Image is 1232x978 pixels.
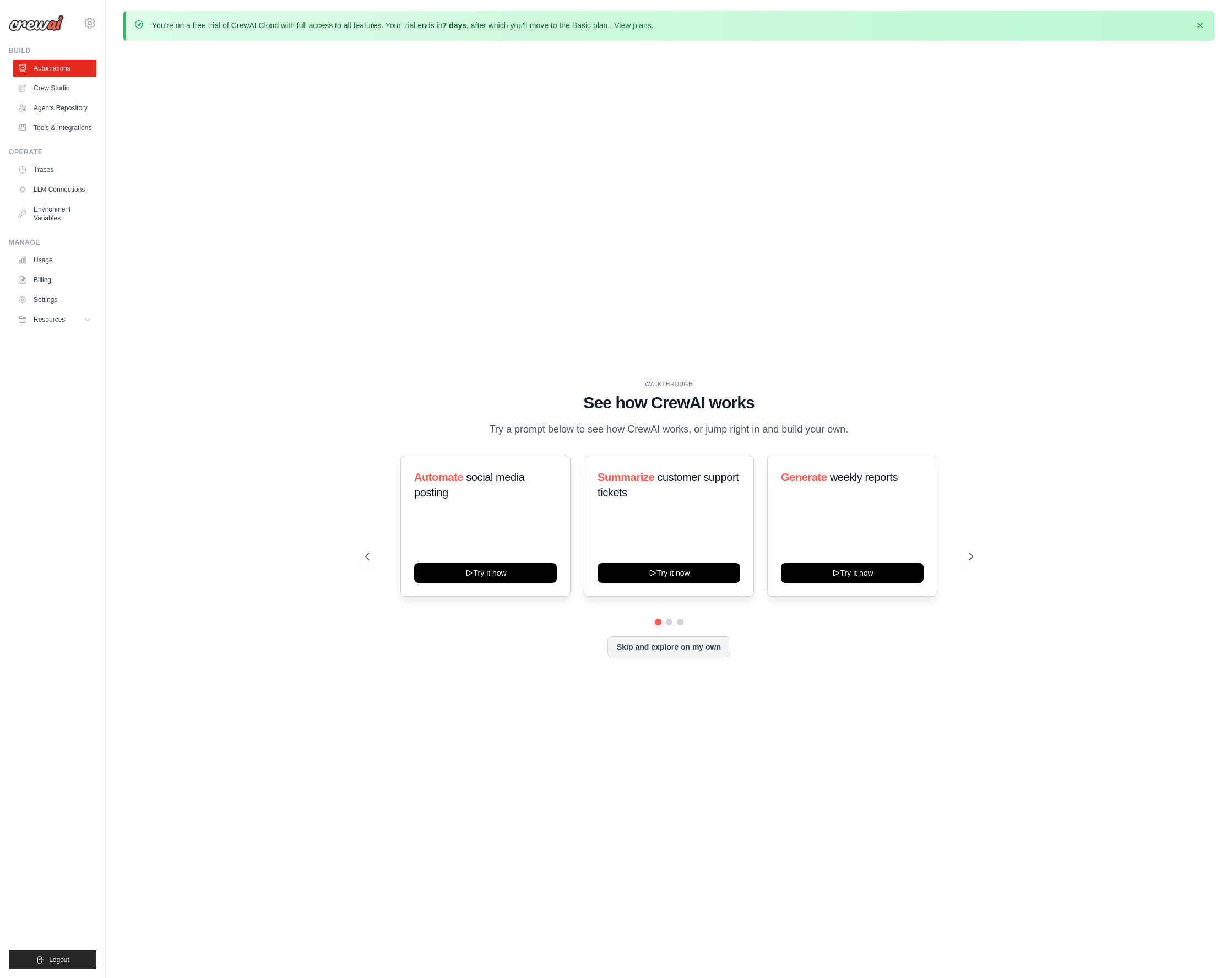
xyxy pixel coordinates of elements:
[614,21,651,30] a: View plans
[13,99,96,117] a: Agents Repository
[13,161,96,179] a: Traces
[414,471,463,483] span: Automate
[13,201,96,227] a: Environment Variables
[152,20,654,31] p: You're on a free trial of CrewAI Cloud with full access to all features. Your trial ends in , aft...
[484,422,854,437] p: Try a prompt below to see how CrewAI works, or jump right in and build your own.
[13,60,96,77] a: Automations
[13,271,96,289] a: Billing
[442,21,466,30] strong: 7 days
[13,181,96,198] a: LLM Connections
[9,46,96,55] div: Build
[49,955,69,964] span: Logout
[598,471,739,499] span: customer support tickets
[1177,925,1232,978] iframe: Chat Widget
[9,15,64,31] img: Logo
[598,471,654,483] span: Summarize
[13,251,96,269] a: Usage
[365,380,973,388] div: WALKTHROUGH
[365,393,973,413] h1: See how CrewAI works
[34,315,65,324] span: Resources
[414,471,525,499] span: social media posting
[830,471,898,483] span: weekly reports
[9,238,96,247] div: Manage
[607,636,730,657] button: Skip and explore on my own
[13,119,96,137] a: Tools & Integrations
[781,563,924,583] button: Try it now
[598,563,740,583] button: Try it now
[13,311,96,328] button: Resources
[9,950,96,969] button: Logout
[13,79,96,97] a: Crew Studio
[414,563,557,583] button: Try it now
[9,148,96,156] div: Operate
[13,291,96,309] a: Settings
[781,471,827,483] span: Generate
